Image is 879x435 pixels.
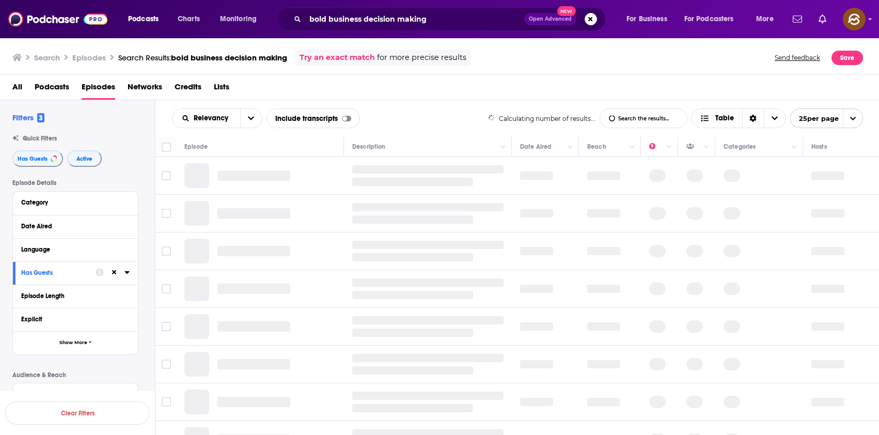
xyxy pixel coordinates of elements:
[172,115,240,122] button: open menu
[21,196,130,209] button: Category
[742,109,764,128] div: Sort Direction
[178,12,200,26] span: Charts
[843,8,866,30] span: Logged in as hey85204
[788,141,800,153] button: Column Actions
[520,141,552,153] div: Date Aired
[21,220,130,232] button: Date Aired
[649,141,664,153] div: Power Score
[175,79,201,100] a: Credits
[162,209,171,218] span: Toggle select row
[266,108,360,128] div: Include transcripts
[619,11,680,27] button: open menu
[524,13,576,25] button: Open AdvancedNew
[684,12,734,26] span: For Podcasters
[663,141,676,153] button: Column Actions
[21,292,123,300] div: Episode Length
[194,115,232,122] span: Relevancy
[497,141,509,153] button: Column Actions
[118,53,287,63] div: Search Results:
[287,7,616,31] div: Search podcasts, credits, & more...
[557,6,576,16] span: New
[772,50,823,66] button: Send feedback
[12,79,22,100] a: All
[162,246,171,256] span: Toggle select row
[118,53,287,63] a: Search Results:bold business decision making
[564,141,576,153] button: Column Actions
[82,79,115,100] a: Episodes
[34,53,60,63] h3: Search
[18,156,48,162] span: Has Guests
[21,313,130,325] button: Explicit
[220,12,257,26] span: Monitoring
[21,387,130,400] button: Episode Reach
[184,141,208,153] div: Episode
[59,340,87,346] span: Show More
[529,17,572,22] span: Open Advanced
[162,284,171,293] span: Toggle select row
[12,113,44,122] h2: Filters
[21,246,123,253] div: Language
[12,150,63,167] button: Has Guests
[214,79,229,100] a: Lists
[76,156,92,162] span: Active
[756,12,774,26] span: More
[352,141,385,153] div: Description
[488,115,596,122] div: Calculating number of results...
[789,10,806,28] a: Show notifications dropdown
[692,108,786,128] button: Choose View
[21,266,96,279] button: Has Guests
[831,51,863,65] button: Save
[8,9,107,29] img: Podchaser - Follow, Share and Rate Podcasts
[626,141,638,153] button: Column Actions
[686,141,701,153] div: Has Guests
[21,269,89,276] div: Has Guests
[305,11,524,27] input: Search podcasts, credits, & more...
[37,113,44,122] span: 3
[128,79,162,100] a: Networks
[213,11,270,27] button: open menu
[162,322,171,331] span: Toggle select row
[72,53,106,63] h3: Episodes
[121,11,172,27] button: open menu
[162,397,171,407] span: Toggle select row
[749,11,787,27] button: open menu
[678,11,749,27] button: open menu
[21,289,130,302] button: Episode Length
[35,79,69,100] a: Podcasts
[5,401,150,425] button: Clear Filters
[12,179,138,187] p: Episode Details
[843,8,866,30] button: Show profile menu
[587,141,606,153] div: Reach
[300,52,375,64] a: Try an exact match
[162,360,171,369] span: Toggle select row
[843,8,866,30] img: User Profile
[23,135,57,142] span: Quick Filters
[21,243,130,256] button: Language
[172,108,262,128] h2: Choose List sort
[724,141,756,153] div: Categories
[13,331,138,354] button: Show More
[814,10,830,28] a: Show notifications dropdown
[790,108,863,128] button: open menu
[715,115,734,122] span: Table
[162,171,171,180] span: Toggle select row
[67,150,102,167] button: Active
[21,223,123,230] div: Date Aired
[12,371,138,379] p: Audience & Reach
[700,141,713,153] button: Column Actions
[791,111,839,127] span: 25 per page
[626,12,667,26] span: For Business
[171,11,206,27] a: Charts
[171,53,287,63] span: bold business decision making
[240,109,262,128] button: open menu
[128,12,159,26] span: Podcasts
[377,52,466,64] span: for more precise results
